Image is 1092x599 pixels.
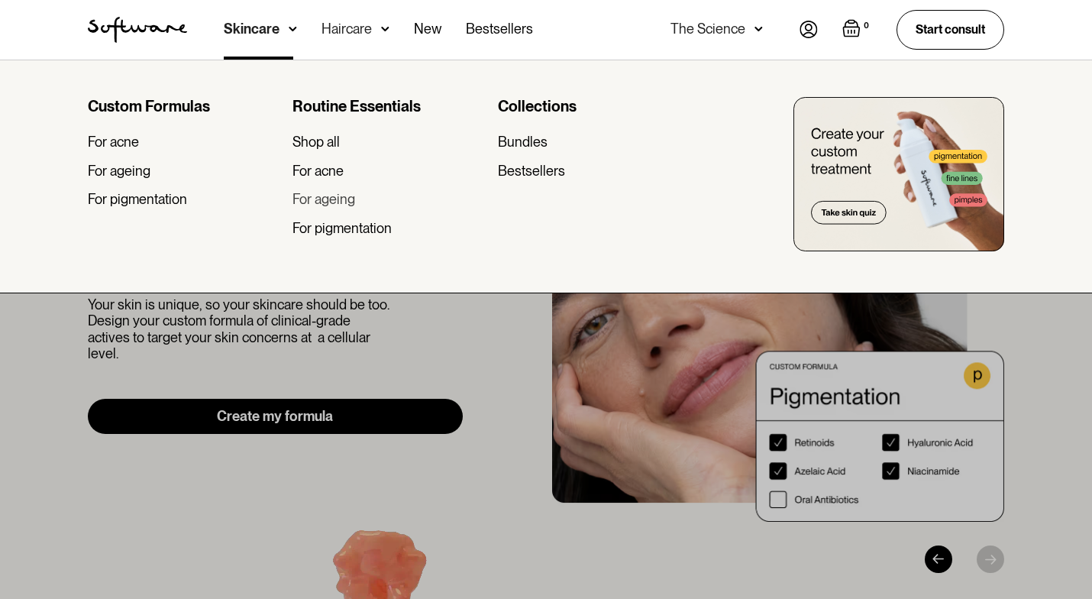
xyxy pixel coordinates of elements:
div: Collections [498,97,690,115]
div: Skincare [224,21,279,37]
a: For ageing [88,163,280,180]
div: Custom Formulas [88,97,280,115]
img: arrow down [754,21,763,37]
div: Bundles [498,134,548,151]
img: Software Logo [88,17,187,43]
div: The Science [670,21,745,37]
a: Bestsellers [498,163,690,180]
a: For ageing [292,191,485,208]
a: For pigmentation [88,191,280,208]
img: arrow down [289,21,297,37]
div: Bestsellers [498,163,565,180]
a: Start consult [897,10,1004,49]
a: Shop all [292,134,485,151]
div: For ageing [292,191,355,208]
div: For acne [88,134,139,151]
div: Haircare [321,21,372,37]
div: 0 [861,19,872,33]
a: Bundles [498,134,690,151]
div: For acne [292,163,344,180]
img: create you custom treatment bottle [793,97,1004,251]
div: For pigmentation [292,220,392,237]
div: Shop all [292,134,340,151]
a: For acne [292,163,485,180]
a: Open empty cart [842,19,872,40]
a: home [88,17,187,43]
div: Routine Essentials [292,97,485,115]
a: For acne [88,134,280,151]
img: arrow down [381,21,389,37]
div: For pigmentation [88,191,187,208]
div: For ageing [88,163,150,180]
a: For pigmentation [292,220,485,237]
